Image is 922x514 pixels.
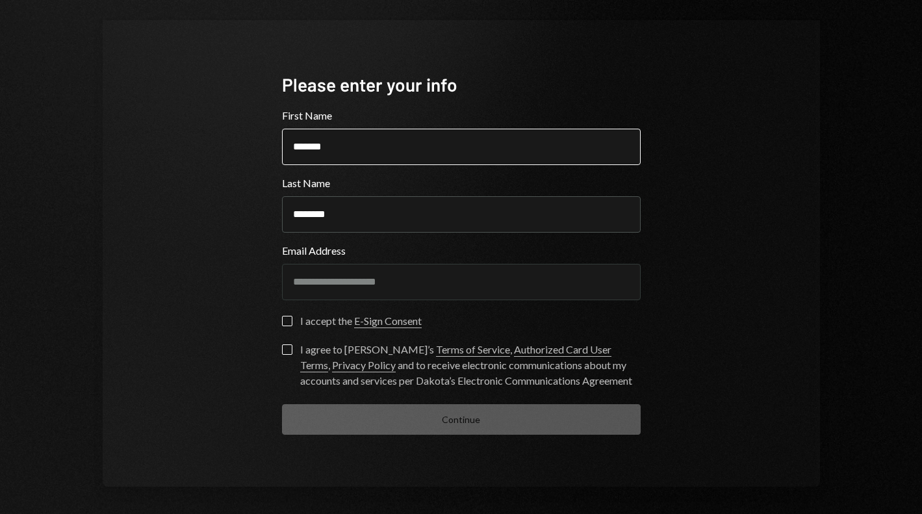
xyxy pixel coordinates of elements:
[436,343,510,357] a: Terms of Service
[282,243,641,259] label: Email Address
[282,72,641,97] div: Please enter your info
[282,108,641,123] label: First Name
[332,359,396,372] a: Privacy Policy
[354,315,422,328] a: E-Sign Consent
[282,175,641,191] label: Last Name
[300,343,611,372] a: Authorized Card User Terms
[282,316,292,326] button: I accept the E-Sign Consent
[282,344,292,355] button: I agree to [PERSON_NAME]’s Terms of Service, Authorized Card User Terms, Privacy Policy and to re...
[300,313,422,329] div: I accept the
[300,342,641,389] div: I agree to [PERSON_NAME]’s , , and to receive electronic communications about my accounts and ser...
